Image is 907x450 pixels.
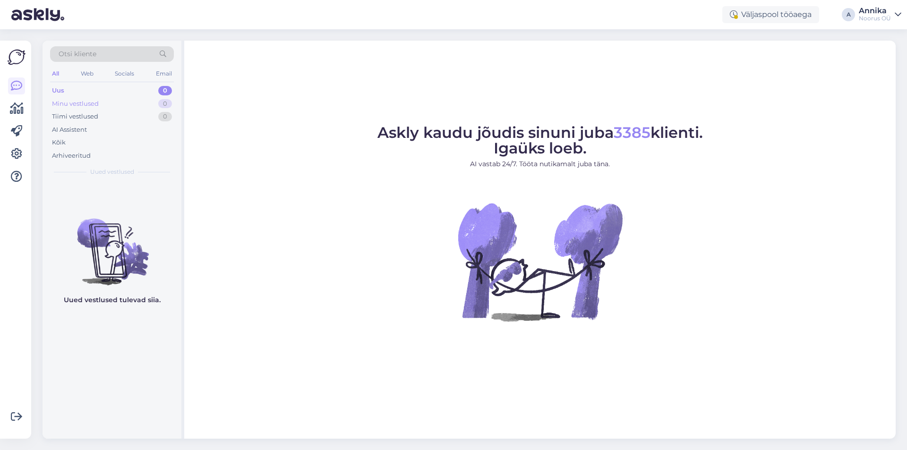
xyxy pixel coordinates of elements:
[52,151,91,161] div: Arhiveeritud
[79,68,95,80] div: Web
[859,7,901,22] a: AnnikaNoorus OÜ
[113,68,136,80] div: Socials
[377,159,703,169] p: AI vastab 24/7. Tööta nutikamalt juba täna.
[90,168,134,176] span: Uued vestlused
[158,86,172,95] div: 0
[455,177,625,347] img: No Chat active
[43,202,181,287] img: No chats
[52,125,87,135] div: AI Assistent
[722,6,819,23] div: Väljaspool tööaega
[842,8,855,21] div: A
[154,68,174,80] div: Email
[50,68,61,80] div: All
[59,49,96,59] span: Otsi kliente
[52,112,98,121] div: Tiimi vestlused
[64,295,161,305] p: Uued vestlused tulevad siia.
[158,112,172,121] div: 0
[614,123,650,142] span: 3385
[8,48,26,66] img: Askly Logo
[859,7,891,15] div: Annika
[158,99,172,109] div: 0
[859,15,891,22] div: Noorus OÜ
[52,99,99,109] div: Minu vestlused
[377,123,703,157] span: Askly kaudu jõudis sinuni juba klienti. Igaüks loeb.
[52,138,66,147] div: Kõik
[52,86,64,95] div: Uus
